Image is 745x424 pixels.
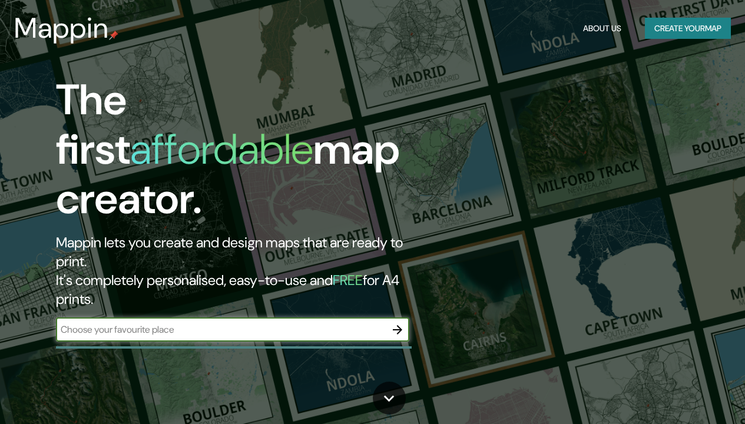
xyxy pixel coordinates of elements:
[640,378,732,411] iframe: Help widget launcher
[578,18,626,39] button: About Us
[130,122,313,177] h1: affordable
[56,323,386,336] input: Choose your favourite place
[645,18,731,39] button: Create yourmap
[14,12,109,45] h3: Mappin
[56,75,429,233] h1: The first map creator.
[109,31,118,40] img: mappin-pin
[56,233,429,309] h2: Mappin lets you create and design maps that are ready to print. It's completely personalised, eas...
[333,271,363,289] h5: FREE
